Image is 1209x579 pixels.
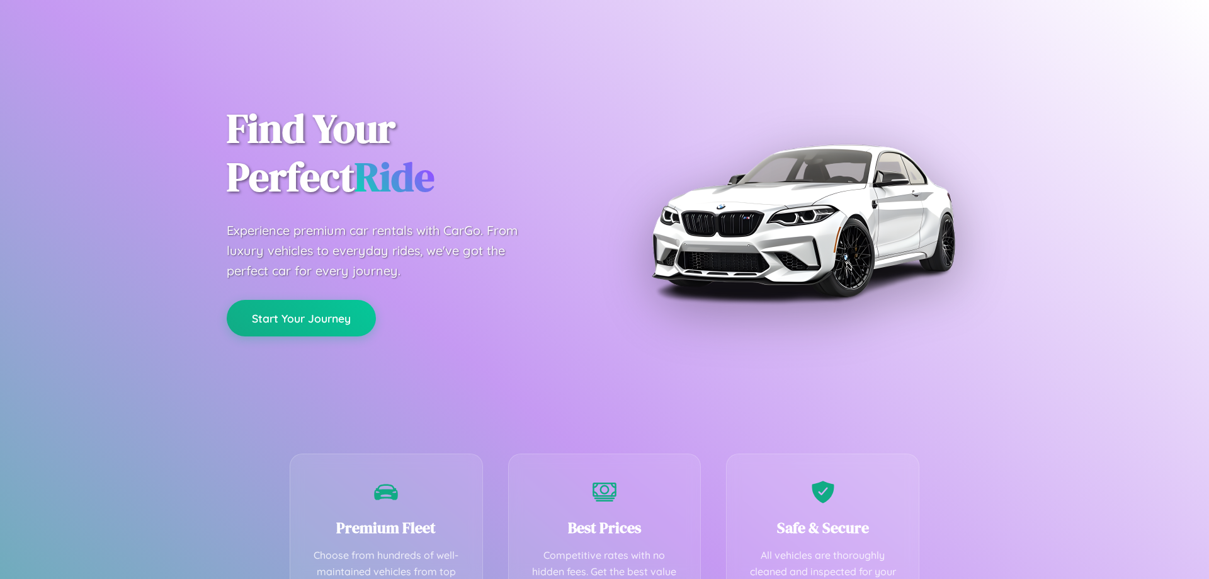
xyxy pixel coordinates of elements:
[528,517,682,538] h3: Best Prices
[309,517,463,538] h3: Premium Fleet
[227,300,376,336] button: Start Your Journey
[746,517,900,538] h3: Safe & Secure
[645,63,960,378] img: Premium BMW car rental vehicle
[355,149,434,204] span: Ride
[227,221,542,281] p: Experience premium car rentals with CarGo. From luxury vehicles to everyday rides, we've got the ...
[227,105,586,202] h1: Find Your Perfect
